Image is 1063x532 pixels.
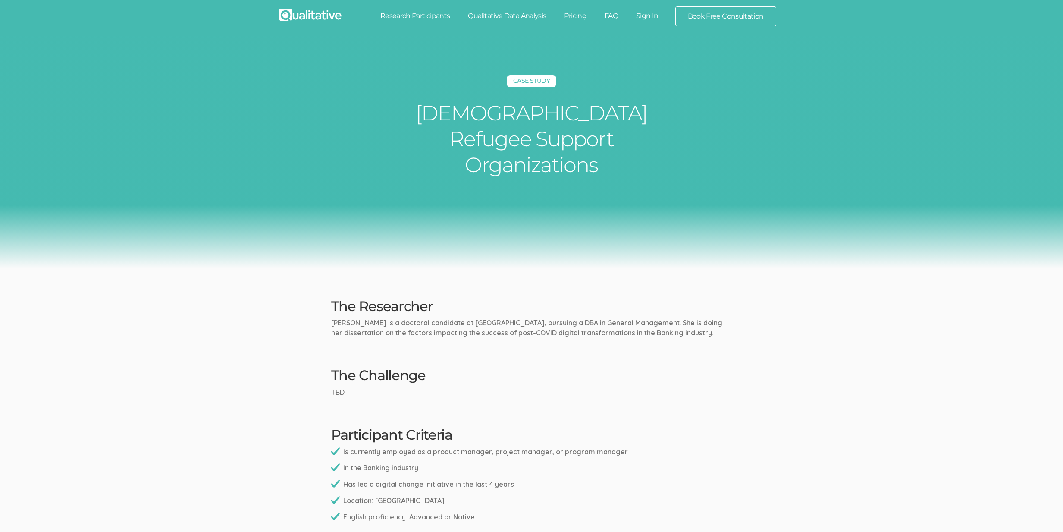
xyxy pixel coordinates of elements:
[331,318,732,338] p: [PERSON_NAME] is a doctoral candidate at [GEOGRAPHIC_DATA], pursuing a DBA in General Management....
[555,6,596,25] a: Pricing
[331,447,732,458] li: Is currently employed as a product manager, project manager, or program manager
[371,6,459,25] a: Research Participants
[331,463,732,474] li: In the Banking industry
[596,6,627,25] a: FAQ
[331,496,732,507] li: Location: [GEOGRAPHIC_DATA]
[331,479,732,491] li: Has led a digital change initiative in the last 4 years
[507,75,556,87] h5: Case Study
[1020,491,1063,532] iframe: Chat Widget
[331,299,732,314] h2: The Researcher
[459,6,555,25] a: Qualitative Data Analysis
[402,100,661,178] h1: [DEMOGRAPHIC_DATA] Refugee Support Organizations
[627,6,668,25] a: Sign In
[331,427,732,442] h2: Participant Criteria
[676,7,776,26] a: Book Free Consultation
[331,368,732,383] h2: The Challenge
[331,512,732,523] li: English proficiency: Advanced or Native
[279,9,342,21] img: Qualitative
[331,387,732,397] p: TBD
